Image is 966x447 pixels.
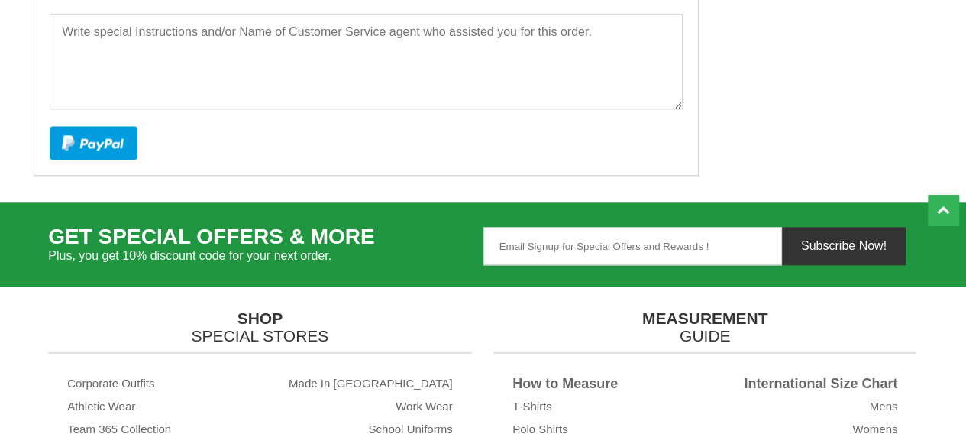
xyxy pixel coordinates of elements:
[642,309,768,327] b: MEASUREMENT
[512,400,552,413] a: T-Shirts
[48,227,483,265] h3: Get Special Offers & More
[48,309,471,345] a: SHOPSPECIAL STORES
[67,400,135,413] a: Athletic Wear
[289,377,453,390] a: Made In [GEOGRAPHIC_DATA]
[493,309,916,345] a: MEASUREMENTGUIDE
[67,377,154,390] a: Corporate Outfits
[237,309,283,327] b: SHOP
[67,423,171,436] a: Team 365 Collection
[512,378,705,397] h3: How to Measure
[368,423,452,436] a: School Uniforms
[48,246,483,265] span: Plus, you get 10% discount code for your next order.
[48,327,471,345] span: SPECIAL STORES
[852,423,897,436] a: Womens
[396,400,452,413] a: Work Wear
[50,126,137,160] img: Pay with PayPal
[782,227,906,265] button: Subscribe Now!
[928,195,958,225] a: Top
[870,400,898,413] a: Mens
[493,327,916,345] span: GUIDE
[705,378,897,397] h3: International Size Chart
[483,227,782,265] input: Email Signup for Special Offers and Rewards !
[512,423,568,436] a: Polo Shirts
